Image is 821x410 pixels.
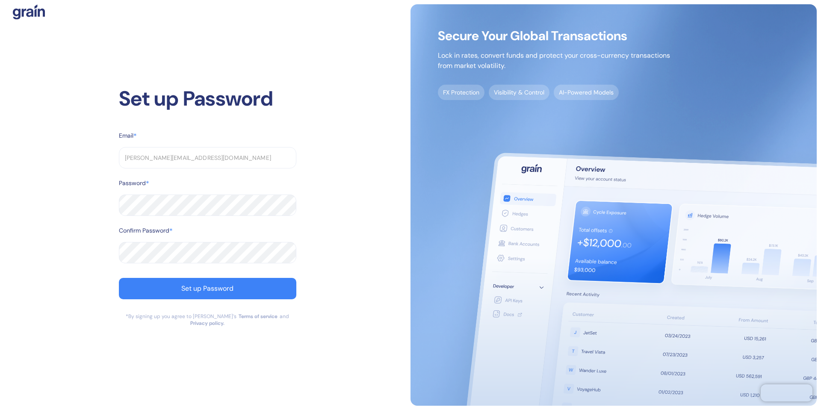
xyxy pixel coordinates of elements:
[119,131,133,140] label: Email
[438,50,670,71] p: Lock in rates, convert funds and protect your cross-currency transactions from market volatility.
[489,85,549,100] span: Visibility & Control
[410,4,817,406] img: signup-main-image
[438,85,484,100] span: FX Protection
[119,147,296,168] input: example@email.com
[13,4,45,20] img: logo
[119,179,146,188] label: Password
[761,384,812,401] iframe: Chatra live chat
[554,85,619,100] span: AI-Powered Models
[239,313,278,320] a: Terms of service
[438,32,670,40] span: Secure Your Global Transactions
[119,278,296,299] button: Set up Password
[119,226,169,235] label: Confirm Password
[190,320,224,327] a: Privacy policy.
[181,285,233,292] div: Set up Password
[126,313,236,320] div: *By signing up you agree to [PERSON_NAME]’s
[280,313,289,320] div: and
[119,83,296,114] div: Set up Password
